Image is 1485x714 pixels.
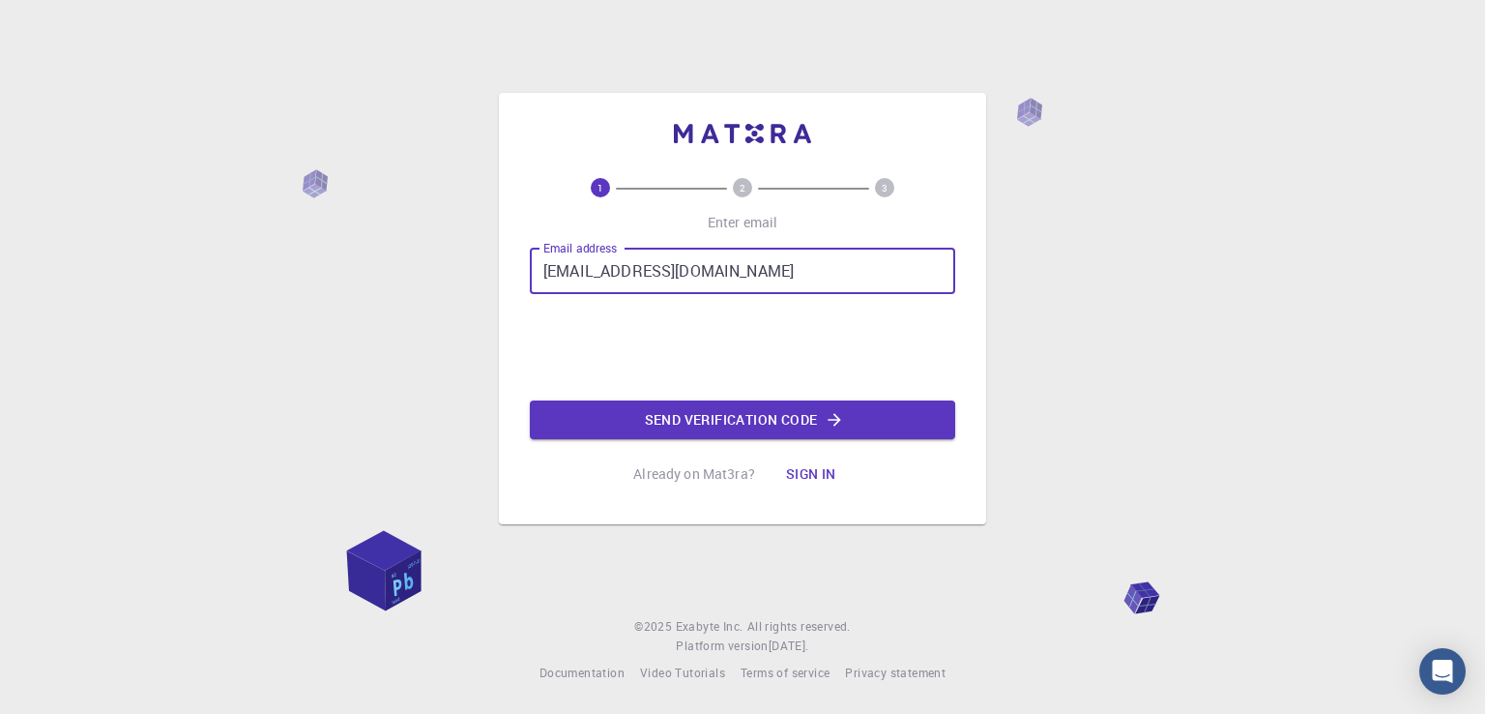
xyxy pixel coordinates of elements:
[769,637,809,656] a: [DATE].
[539,665,625,680] span: Documentation
[530,401,955,439] button: Send verification code
[747,617,851,637] span: All rights reserved.
[740,181,745,194] text: 2
[633,464,755,484] p: Already on Mat3ra?
[769,638,809,653] span: [DATE] .
[845,664,946,683] a: Privacy statement
[771,455,852,493] button: Sign in
[597,181,603,194] text: 1
[882,181,888,194] text: 3
[676,617,743,637] a: Exabyte Inc.
[640,664,725,683] a: Video Tutorials
[676,618,743,634] span: Exabyte Inc.
[741,664,830,683] a: Terms of service
[634,617,675,637] span: © 2025
[640,665,725,680] span: Video Tutorials
[1419,648,1466,695] div: Open Intercom Messenger
[741,665,830,680] span: Terms of service
[708,213,778,232] p: Enter email
[539,664,625,683] a: Documentation
[596,310,889,385] iframe: reCAPTCHA
[845,665,946,680] span: Privacy statement
[676,637,768,656] span: Platform version
[543,240,617,256] label: Email address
